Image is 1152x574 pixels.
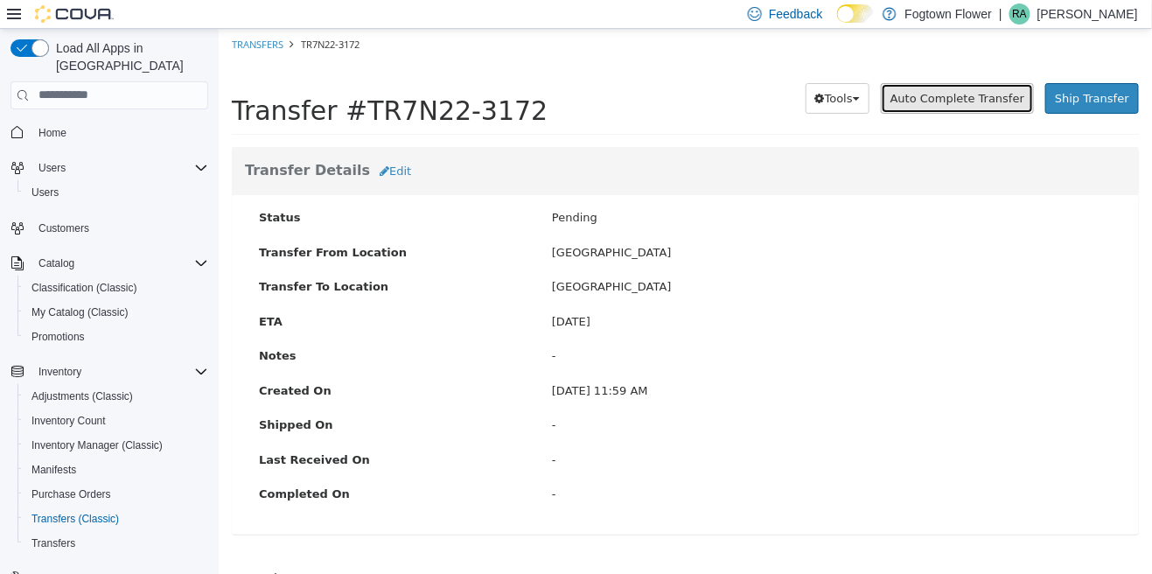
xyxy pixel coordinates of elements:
[17,409,215,433] button: Inventory Count
[24,508,126,529] a: Transfers (Classic)
[26,127,907,158] h3: Transfer Details
[31,361,88,382] button: Inventory
[827,54,920,86] button: Ship Transfer
[27,318,320,336] label: Notes
[31,414,106,428] span: Inventory Count
[31,281,137,295] span: Classification (Classic)
[13,9,65,22] a: Transfers
[31,157,73,178] button: Users
[24,386,140,407] a: Adjustments (Classic)
[17,384,215,409] button: Adjustments (Classic)
[38,161,66,175] span: Users
[24,484,118,505] a: Purchase Orders
[31,157,208,178] span: Users
[17,180,215,205] button: Users
[24,410,208,431] span: Inventory Count
[24,410,113,431] a: Inventory Count
[24,459,208,480] span: Manifests
[662,54,815,86] button: Auto Complete Transfer
[24,277,144,298] a: Classification (Classic)
[3,215,215,241] button: Customers
[587,54,651,86] button: Tools
[24,182,208,203] span: Users
[27,423,320,440] label: Last Received On
[320,457,906,474] div: -
[769,5,822,23] span: Feedback
[27,249,320,267] label: Transfer To Location
[3,251,215,276] button: Catalog
[27,215,320,233] label: Transfer From Location
[27,353,320,371] label: Created On
[24,302,136,323] a: My Catalog (Classic)
[320,249,906,267] div: [GEOGRAPHIC_DATA]
[27,388,320,405] label: Shipped On
[38,365,81,379] span: Inventory
[27,180,320,198] label: Status
[31,438,163,452] span: Inventory Manager (Classic)
[17,325,215,349] button: Promotions
[24,533,208,554] span: Transfers
[49,39,208,74] span: Load All Apps in [GEOGRAPHIC_DATA]
[31,487,111,501] span: Purchase Orders
[151,127,202,158] button: Edit
[3,360,215,384] button: Inventory
[31,463,76,477] span: Manifests
[31,305,129,319] span: My Catalog (Classic)
[606,63,634,76] span: Tools
[31,361,208,382] span: Inventory
[320,388,906,405] div: -
[31,122,73,143] a: Home
[31,122,208,143] span: Home
[999,3,1002,24] p: |
[24,277,208,298] span: Classification (Classic)
[38,126,66,140] span: Home
[17,276,215,300] button: Classification (Classic)
[31,253,208,274] span: Catalog
[320,423,906,440] div: -
[31,536,75,550] span: Transfers
[17,458,215,482] button: Manifests
[31,389,133,403] span: Adjustments (Classic)
[320,215,906,233] div: [GEOGRAPHIC_DATA]
[24,435,208,456] span: Inventory Manager (Classic)
[13,66,329,97] span: Transfer #TR7N22-3172
[17,300,215,325] button: My Catalog (Classic)
[82,9,141,22] span: TR7N22-3172
[672,63,806,76] span: Auto Complete Transfer
[1037,3,1138,24] p: [PERSON_NAME]
[31,253,81,274] button: Catalog
[31,218,96,239] a: Customers
[320,318,906,336] div: -
[38,221,89,235] span: Customers
[13,542,104,566] span: Products
[17,433,215,458] button: Inventory Manager (Classic)
[35,5,114,23] img: Cova
[17,482,215,507] button: Purchase Orders
[24,302,208,323] span: My Catalog (Classic)
[320,353,906,371] div: [DATE] 11:59 AM
[24,508,208,529] span: Transfers (Classic)
[24,435,170,456] a: Inventory Manager (Classic)
[1013,3,1028,24] span: RA
[38,256,74,270] span: Catalog
[27,284,320,302] label: ETA
[24,386,208,407] span: Adjustments (Classic)
[1009,3,1030,24] div: Ryan Alves
[24,326,92,347] a: Promotions
[905,3,993,24] p: Fogtown Flower
[3,156,215,180] button: Users
[31,512,119,526] span: Transfers (Classic)
[837,4,874,23] input: Dark Mode
[24,484,208,505] span: Purchase Orders
[24,326,208,347] span: Promotions
[24,459,83,480] a: Manifests
[836,63,911,76] span: Ship Transfer
[3,120,215,145] button: Home
[24,533,82,554] a: Transfers
[320,284,906,302] div: [DATE]
[17,507,215,531] button: Transfers (Classic)
[31,217,208,239] span: Customers
[837,23,838,24] span: Dark Mode
[31,185,59,199] span: Users
[320,180,906,198] div: Pending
